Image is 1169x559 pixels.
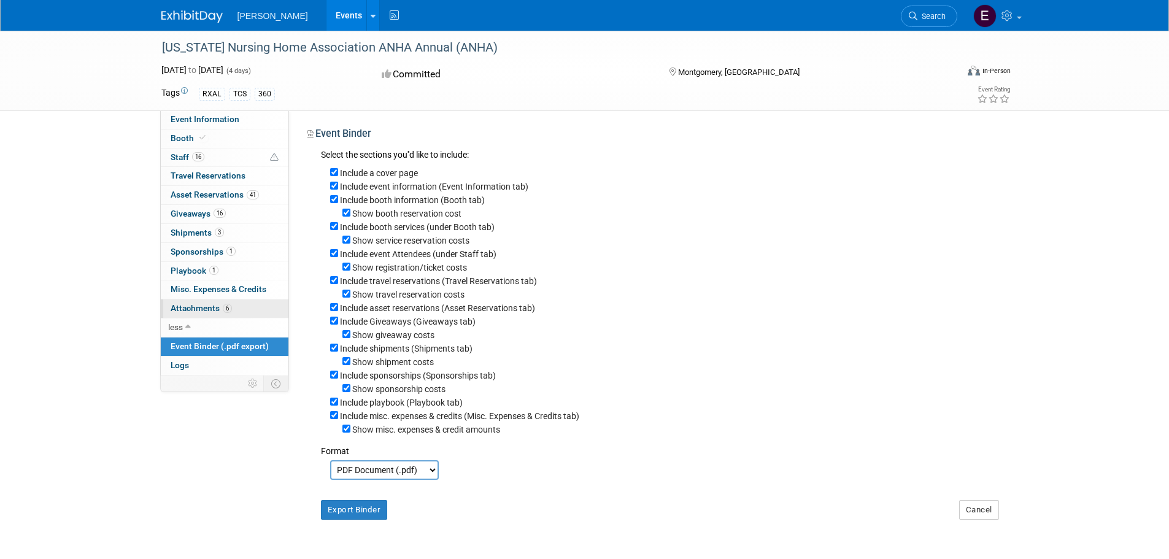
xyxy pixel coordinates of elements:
[352,290,465,299] label: Show travel reservation costs
[171,228,224,237] span: Shipments
[171,209,226,218] span: Giveaways
[340,317,476,326] label: Include Giveaways (Giveaways tab)
[161,280,288,299] a: Misc. Expenses & Credits
[237,11,308,21] span: [PERSON_NAME]
[352,209,461,218] label: Show booth reservation cost
[171,360,189,370] span: Logs
[199,134,206,141] i: Booth reservation complete
[171,152,204,162] span: Staff
[171,266,218,276] span: Playbook
[307,127,999,145] div: Event Binder
[917,12,946,21] span: Search
[161,262,288,280] a: Playbook1
[209,266,218,275] span: 1
[982,66,1011,75] div: In-Person
[340,344,473,353] label: Include shipments (Shipments tab)
[352,236,469,245] label: Show service reservation costs
[171,190,259,199] span: Asset Reservations
[171,133,208,143] span: Booth
[171,114,239,124] span: Event Information
[321,148,999,163] div: Select the sections you''d like to include:
[230,88,250,101] div: TCS
[161,318,288,337] a: less
[171,303,232,313] span: Attachments
[255,88,275,101] div: 360
[171,171,245,180] span: Travel Reservations
[161,243,288,261] a: Sponsorships1
[901,6,957,27] a: Search
[199,88,225,101] div: RXAL
[340,398,463,407] label: Include playbook (Playbook tab)
[158,37,939,59] div: [US_STATE] Nursing Home Association ANHA Annual (ANHA)
[977,87,1010,93] div: Event Rating
[161,167,288,185] a: Travel Reservations
[352,330,434,340] label: Show giveaway costs
[192,152,204,161] span: 16
[973,4,997,28] img: Emily Foreman
[263,376,288,391] td: Toggle Event Tabs
[340,222,495,232] label: Include booth services (under Booth tab)
[321,436,999,457] div: Format
[340,168,418,178] label: Include a cover page
[225,67,251,75] span: (4 days)
[161,186,288,204] a: Asset Reservations41
[161,87,188,101] td: Tags
[959,500,999,520] button: Cancel
[171,284,266,294] span: Misc. Expenses & Credits
[678,67,800,77] span: Montgomery, [GEOGRAPHIC_DATA]
[340,411,579,421] label: Include misc. expenses & credits (Misc. Expenses & Credits tab)
[340,249,496,259] label: Include event Attendees (under Staff tab)
[171,341,269,351] span: Event Binder (.pdf export)
[340,276,537,286] label: Include travel reservations (Travel Reservations tab)
[161,129,288,148] a: Booth
[340,303,535,313] label: Include asset reservations (Asset Reservations tab)
[968,66,980,75] img: Format-Inperson.png
[171,247,236,256] span: Sponsorships
[161,148,288,167] a: Staff16
[161,65,223,75] span: [DATE] [DATE]
[161,205,288,223] a: Giveaways16
[215,228,224,237] span: 3
[242,376,264,391] td: Personalize Event Tab Strip
[321,500,388,520] button: Export Binder
[352,263,467,272] label: Show registration/ticket costs
[161,110,288,129] a: Event Information
[340,371,496,380] label: Include sponsorships (Sponsorships tab)
[885,64,1011,82] div: Event Format
[340,195,485,205] label: Include booth information (Booth tab)
[247,190,259,199] span: 41
[161,337,288,356] a: Event Binder (.pdf export)
[161,299,288,318] a: Attachments6
[161,10,223,23] img: ExhibitDay
[223,304,232,313] span: 6
[352,425,500,434] label: Show misc. expenses & credit amounts
[161,357,288,375] a: Logs
[187,65,198,75] span: to
[378,64,649,85] div: Committed
[270,152,279,163] span: Potential Scheduling Conflict -- at least one attendee is tagged in another overlapping event.
[352,384,446,394] label: Show sponsorship costs
[352,357,434,367] label: Show shipment costs
[214,209,226,218] span: 16
[168,322,183,332] span: less
[226,247,236,256] span: 1
[161,224,288,242] a: Shipments3
[340,182,528,191] label: Include event information (Event Information tab)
